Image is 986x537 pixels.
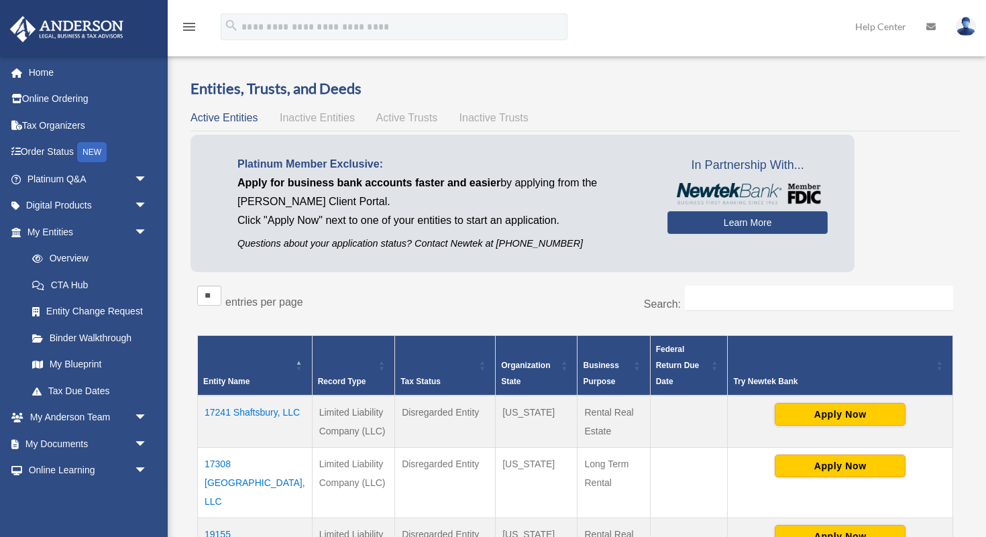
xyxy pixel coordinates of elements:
[9,404,168,431] a: My Anderson Teamarrow_drop_down
[496,396,578,448] td: [US_STATE]
[312,447,395,518] td: Limited Liability Company (LLC)
[728,335,953,396] th: Try Newtek Bank : Activate to sort
[501,361,550,386] span: Organization State
[134,483,161,511] span: arrow_drop_down
[312,396,395,448] td: Limited Liability Company (LLC)
[134,219,161,246] span: arrow_drop_down
[203,377,250,386] span: Entity Name
[578,335,650,396] th: Business Purpose: Activate to sort
[9,59,168,86] a: Home
[9,430,168,457] a: My Documentsarrow_drop_down
[9,112,168,139] a: Tax Organizers
[134,166,161,193] span: arrow_drop_down
[19,298,161,325] a: Entity Change Request
[190,112,258,123] span: Active Entities
[400,377,441,386] span: Tax Status
[19,351,161,378] a: My Blueprint
[181,23,197,35] a: menu
[134,192,161,220] span: arrow_drop_down
[459,112,529,123] span: Inactive Trusts
[134,404,161,432] span: arrow_drop_down
[733,373,932,390] div: Try Newtek Bank
[578,396,650,448] td: Rental Real Estate
[19,324,161,351] a: Binder Walkthrough
[318,377,366,386] span: Record Type
[667,155,828,176] span: In Partnership With...
[198,447,313,518] td: 17308 [GEOGRAPHIC_DATA], LLC
[9,457,168,484] a: Online Learningarrow_drop_down
[9,139,168,166] a: Order StatusNEW
[583,361,618,386] span: Business Purpose
[181,19,197,35] i: menu
[134,457,161,485] span: arrow_drop_down
[395,396,496,448] td: Disregarded Entity
[650,335,728,396] th: Federal Return Due Date: Activate to sort
[775,455,906,477] button: Apply Now
[376,112,438,123] span: Active Trusts
[578,447,650,518] td: Long Term Rental
[198,396,313,448] td: 17241 Shaftsbury, LLC
[225,296,303,308] label: entries per page
[237,174,647,211] p: by applying from the [PERSON_NAME] Client Portal.
[667,211,828,234] a: Learn More
[280,112,355,123] span: Inactive Entities
[312,335,395,396] th: Record Type: Activate to sort
[775,403,906,426] button: Apply Now
[6,16,127,42] img: Anderson Advisors Platinum Portal
[237,211,647,230] p: Click "Apply Now" next to one of your entities to start an application.
[134,430,161,458] span: arrow_drop_down
[496,447,578,518] td: [US_STATE]
[9,166,168,192] a: Platinum Q&Aarrow_drop_down
[395,447,496,518] td: Disregarded Entity
[395,335,496,396] th: Tax Status: Activate to sort
[190,78,960,99] h3: Entities, Trusts, and Deeds
[9,192,168,219] a: Digital Productsarrow_drop_down
[237,235,647,252] p: Questions about your application status? Contact Newtek at [PHONE_NUMBER]
[674,183,821,204] img: NewtekBankLogoSM.png
[77,142,107,162] div: NEW
[9,219,161,245] a: My Entitiesarrow_drop_down
[237,177,500,188] span: Apply for business bank accounts faster and easier
[19,272,161,298] a: CTA Hub
[956,17,976,36] img: User Pic
[198,335,313,396] th: Entity Name: Activate to invert sorting
[9,86,168,113] a: Online Ordering
[237,155,647,174] p: Platinum Member Exclusive:
[496,335,578,396] th: Organization State: Activate to sort
[19,245,154,272] a: Overview
[224,18,239,33] i: search
[644,298,681,310] label: Search:
[19,377,161,404] a: Tax Due Dates
[9,483,168,510] a: Billingarrow_drop_down
[656,345,700,386] span: Federal Return Due Date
